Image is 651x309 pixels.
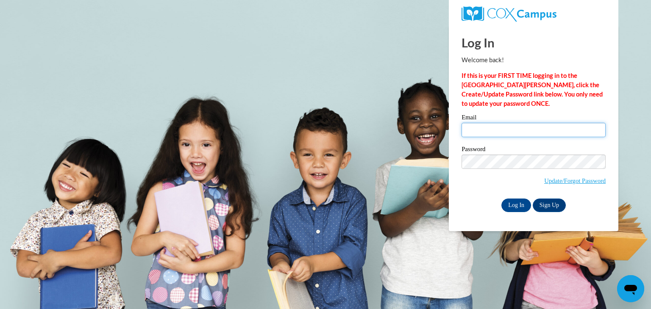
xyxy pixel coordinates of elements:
p: Welcome back! [462,55,606,65]
label: Email [462,114,606,123]
input: Log In [501,199,531,212]
a: Update/Forgot Password [544,177,606,184]
a: COX Campus [462,6,606,22]
strong: If this is your FIRST TIME logging in to the [GEOGRAPHIC_DATA][PERSON_NAME], click the Create/Upd... [462,72,603,107]
a: Sign Up [533,199,566,212]
iframe: Button to launch messaging window [617,275,644,302]
label: Password [462,146,606,154]
h1: Log In [462,34,606,51]
img: COX Campus [462,6,556,22]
